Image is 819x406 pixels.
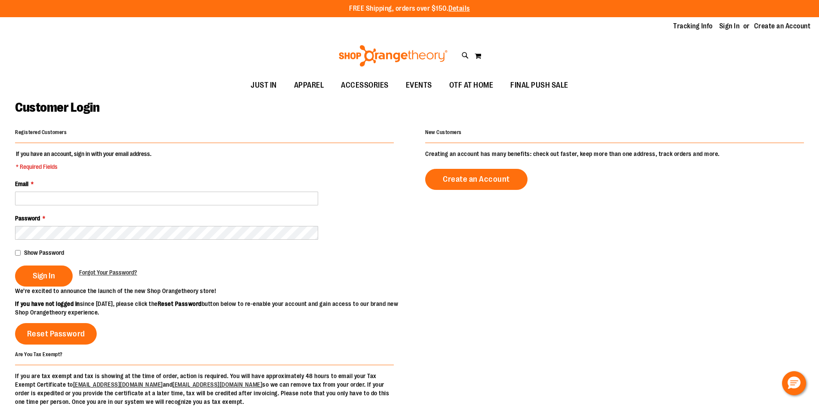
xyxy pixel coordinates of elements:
[441,76,502,95] a: OTF AT HOME
[673,21,713,31] a: Tracking Info
[406,76,432,95] span: EVENTS
[79,268,137,277] a: Forgot Your Password?
[15,300,80,307] strong: If you have not logged in
[448,5,470,12] a: Details
[15,299,410,317] p: since [DATE], please click the button below to re-enable your account and gain access to our bran...
[294,76,324,95] span: APPAREL
[719,21,740,31] a: Sign In
[397,76,441,95] a: EVENTS
[172,381,262,388] a: [EMAIL_ADDRESS][DOMAIN_NAME]
[15,266,73,287] button: Sign In
[15,180,28,187] span: Email
[15,323,97,345] a: Reset Password
[158,300,202,307] strong: Reset Password
[24,249,64,256] span: Show Password
[79,269,137,276] span: Forgot Your Password?
[15,215,40,222] span: Password
[33,271,55,281] span: Sign In
[425,129,462,135] strong: New Customers
[349,4,470,14] p: FREE Shipping, orders over $150.
[73,381,163,388] a: [EMAIL_ADDRESS][DOMAIN_NAME]
[754,21,811,31] a: Create an Account
[510,76,568,95] span: FINAL PUSH SALE
[443,174,510,184] span: Create an Account
[15,372,394,406] p: If you are tax exempt and tax is showing at the time of order, action is required. You will have ...
[15,351,63,357] strong: Are You Tax Exempt?
[332,76,397,95] a: ACCESSORIES
[285,76,333,95] a: APPAREL
[15,100,99,115] span: Customer Login
[782,371,806,395] button: Hello, have a question? Let’s chat.
[425,169,528,190] a: Create an Account
[16,162,151,171] span: * Required Fields
[251,76,277,95] span: JUST IN
[502,76,577,95] a: FINAL PUSH SALE
[449,76,494,95] span: OTF AT HOME
[15,287,410,295] p: We’re excited to announce the launch of the new Shop Orangetheory store!
[27,329,85,339] span: Reset Password
[242,76,285,95] a: JUST IN
[15,129,67,135] strong: Registered Customers
[425,150,804,158] p: Creating an account has many benefits: check out faster, keep more than one address, track orders...
[341,76,389,95] span: ACCESSORIES
[337,45,449,67] img: Shop Orangetheory
[15,150,152,171] legend: If you have an account, sign in with your email address.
